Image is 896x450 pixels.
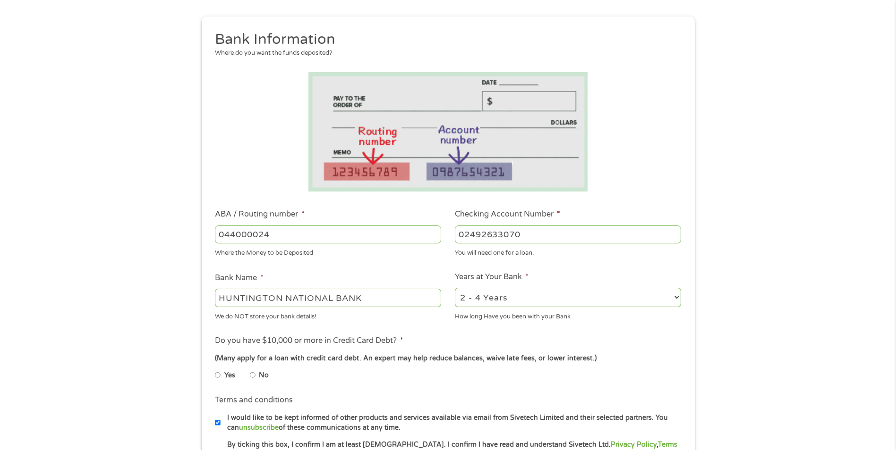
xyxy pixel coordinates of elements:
h2: Bank Information [215,30,674,49]
label: Yes [224,370,235,381]
div: You will need one for a loan. [455,245,681,258]
a: Privacy Policy [611,441,657,449]
div: Where the Money to be Deposited [215,245,441,258]
label: ABA / Routing number [215,209,305,219]
label: Checking Account Number [455,209,560,219]
label: Terms and conditions [215,395,293,405]
div: How long Have you been with your Bank [455,308,681,321]
a: unsubscribe [239,424,279,432]
label: No [259,370,269,381]
div: (Many apply for a loan with credit card debt. An expert may help reduce balances, waive late fees... [215,353,681,364]
label: Years at Your Bank [455,272,529,282]
img: Routing number location [308,72,588,192]
label: Do you have $10,000 or more in Credit Card Debt? [215,336,403,346]
input: 263177916 [215,225,441,243]
label: Bank Name [215,273,264,283]
div: Where do you want the funds deposited? [215,49,674,58]
label: I would like to be kept informed of other products and services available via email from Sivetech... [221,413,684,433]
input: 345634636 [455,225,681,243]
div: We do NOT store your bank details! [215,308,441,321]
